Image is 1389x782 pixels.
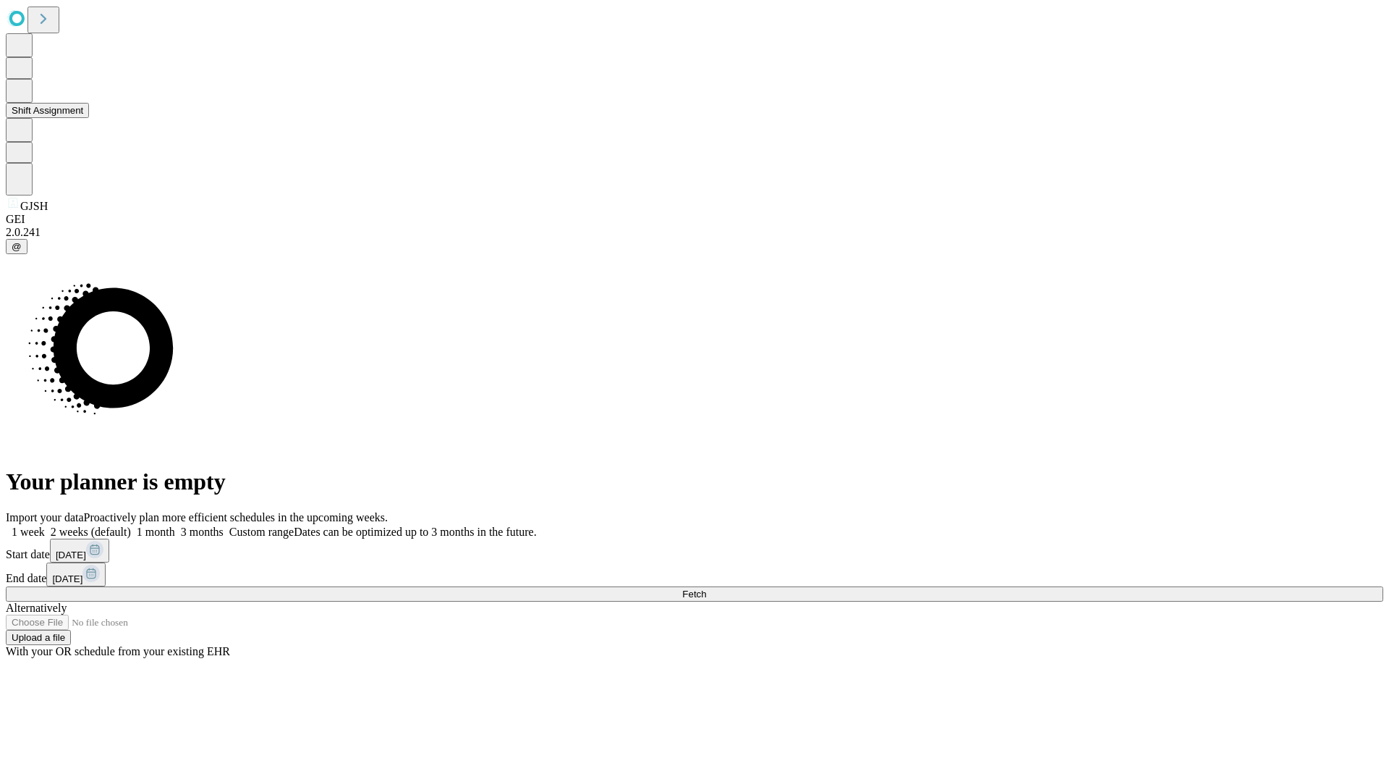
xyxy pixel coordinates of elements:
[6,563,1383,586] div: End date
[6,103,89,118] button: Shift Assignment
[229,526,294,538] span: Custom range
[51,526,131,538] span: 2 weeks (default)
[12,526,45,538] span: 1 week
[46,563,106,586] button: [DATE]
[20,200,48,212] span: GJSH
[50,539,109,563] button: [DATE]
[6,539,1383,563] div: Start date
[6,602,67,614] span: Alternatively
[294,526,536,538] span: Dates can be optimized up to 3 months in the future.
[6,468,1383,495] h1: Your planner is empty
[181,526,224,538] span: 3 months
[682,589,706,600] span: Fetch
[6,226,1383,239] div: 2.0.241
[6,586,1383,602] button: Fetch
[6,511,84,524] span: Import your data
[84,511,388,524] span: Proactively plan more efficient schedules in the upcoming weeks.
[12,241,22,252] span: @
[6,239,27,254] button: @
[6,213,1383,226] div: GEI
[6,645,230,657] span: With your OR schedule from your existing EHR
[137,526,175,538] span: 1 month
[56,550,86,560] span: [DATE]
[52,573,82,584] span: [DATE]
[6,630,71,645] button: Upload a file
